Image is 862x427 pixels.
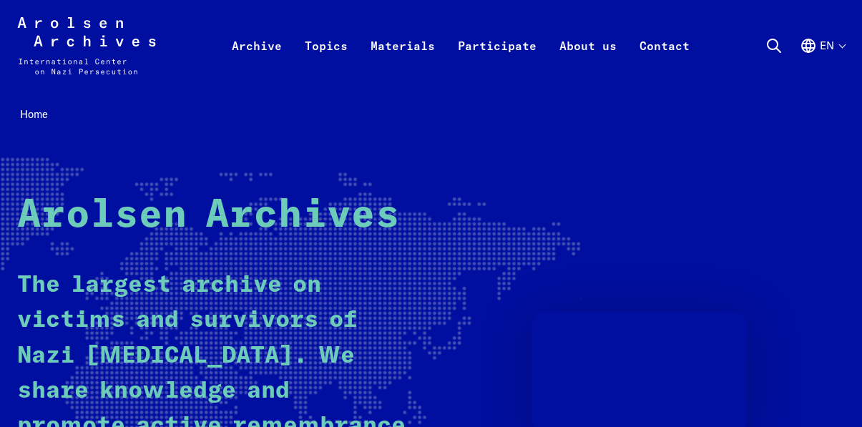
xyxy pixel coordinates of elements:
a: About us [548,34,628,92]
a: Materials [359,34,446,92]
a: Topics [293,34,359,92]
nav: Primary [220,17,701,74]
a: Contact [628,34,701,92]
nav: Breadcrumb [17,104,845,125]
button: English, language selection [800,37,845,89]
strong: Arolsen Archives [17,196,400,235]
a: Archive [220,34,293,92]
span: Home [20,107,48,121]
a: Participate [446,34,548,92]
